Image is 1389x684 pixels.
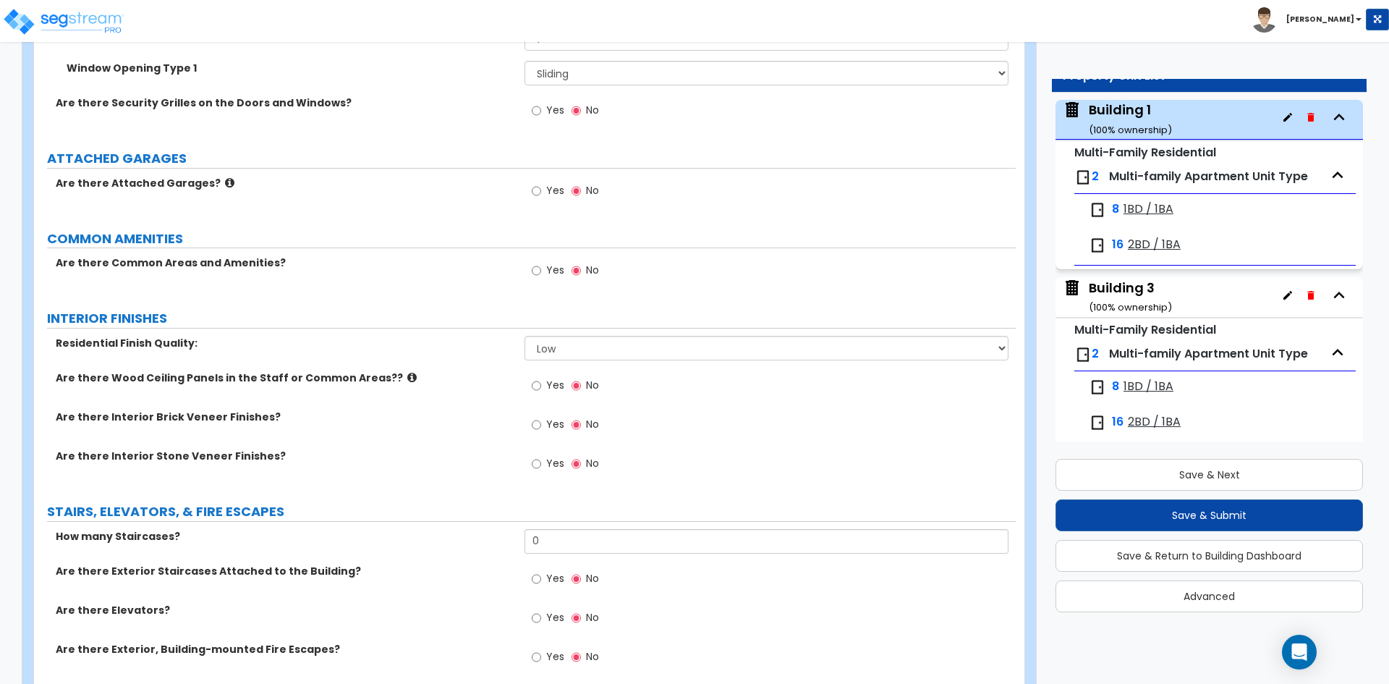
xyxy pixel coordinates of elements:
[56,410,514,424] label: Are there Interior Brick Veneer Finishes?
[572,571,581,587] input: No
[56,336,514,350] label: Residential Finish Quality:
[572,417,581,433] input: No
[546,103,564,117] span: Yes
[586,649,599,664] span: No
[586,378,599,392] span: No
[532,378,541,394] input: Yes
[572,103,581,119] input: No
[586,571,599,586] span: No
[1123,201,1173,218] span: 1BD / 1BA
[56,603,514,617] label: Are there Elevators?
[532,183,541,199] input: Yes
[1092,168,1099,185] span: 2
[56,529,514,544] label: How many Staircases?
[1282,635,1317,670] div: Open Intercom Messenger
[56,96,514,110] label: Are there Security Grilles on the Doors and Windows?
[56,564,514,578] label: Are there Exterior Staircases Attached to the Building?
[546,649,564,664] span: Yes
[572,183,581,199] input: No
[532,417,541,433] input: Yes
[586,263,599,277] span: No
[56,256,514,270] label: Are there Common Areas and Amenities?
[1055,540,1363,572] button: Save & Return to Building Dashboard
[532,263,541,279] input: Yes
[532,456,541,472] input: Yes
[546,183,564,198] span: Yes
[1123,379,1173,395] span: 1BD / 1BA
[1109,168,1308,185] span: Multi-family Apartment Unit Type
[1089,237,1106,254] img: door.png
[1063,101,1082,119] img: building.svg
[1089,379,1106,396] img: door.png
[47,149,1016,168] label: ATTACHED GARAGES
[56,371,514,385] label: Are there Wood Ceiling Panels in the Staff or Common Areas??
[1089,101,1172,138] div: Building 1
[1089,300,1172,314] small: ( 100 % ownership)
[47,309,1016,328] label: INTERIOR FINISHES
[56,642,514,656] label: Are there Exterior, Building-mounted Fire Escapes?
[47,502,1016,521] label: STAIRS, ELEVATORS, & FIRE ESCAPES
[1063,279,1082,297] img: building.svg
[546,610,564,625] span: Yes
[1063,279,1172,316] span: Building 3
[56,449,514,463] label: Are there Interior Stone Veneer Finishes?
[1055,580,1363,612] button: Advanced
[1286,14,1354,25] b: [PERSON_NAME]
[586,610,599,625] span: No
[586,103,599,117] span: No
[1112,237,1123,253] span: 16
[572,649,581,665] input: No
[1089,201,1106,219] img: door.png
[1112,379,1119,395] span: 8
[1074,144,1216,161] small: Multi-Family Residential
[1074,169,1092,186] img: door.png
[1089,279,1172,316] div: Building 3
[1074,321,1216,338] small: Multi-Family Residential
[1055,499,1363,531] button: Save & Submit
[572,378,581,394] input: No
[56,176,514,190] label: Are there Attached Garages?
[572,456,581,472] input: No
[1112,201,1119,218] span: 8
[572,263,581,279] input: No
[225,177,234,188] i: click for more info!
[1092,345,1099,362] span: 2
[546,456,564,470] span: Yes
[1055,459,1363,491] button: Save & Next
[1252,7,1277,33] img: avatar.png
[546,571,564,586] span: Yes
[546,417,564,431] span: Yes
[1089,414,1106,431] img: door.png
[586,417,599,431] span: No
[1128,414,1181,431] span: 2BD / 1BA
[572,610,581,626] input: No
[532,610,541,626] input: Yes
[1089,123,1172,137] small: ( 100 % ownership)
[1074,346,1092,363] img: door.png
[407,372,417,383] i: click for more info!
[532,649,541,665] input: Yes
[1128,237,1181,253] span: 2BD / 1BA
[1112,414,1123,431] span: 16
[532,103,541,119] input: Yes
[2,7,125,36] img: logo_pro_r.png
[546,378,564,392] span: Yes
[586,456,599,470] span: No
[532,571,541,587] input: Yes
[546,263,564,277] span: Yes
[47,229,1016,248] label: COMMON AMENITIES
[1063,101,1172,138] span: Building 1
[67,61,514,75] label: Window Opening Type 1
[1109,345,1308,362] span: Multi-family Apartment Unit Type
[586,183,599,198] span: No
